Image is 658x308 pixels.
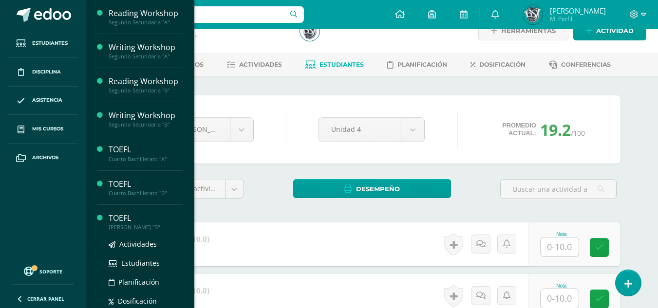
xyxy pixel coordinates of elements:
a: Estudiantes [305,57,364,72]
a: Herramientas [478,21,568,40]
a: Planificación [387,57,447,72]
a: Conferencias [549,57,611,72]
div: Cuarto Bachillerato "B" [109,190,183,197]
span: Mis cursos [32,125,63,133]
div: Segundo Secundaria "B" [109,87,183,94]
a: Estudiantes [109,257,183,269]
span: Asistencia [32,96,62,104]
span: Estudiantes [121,258,160,268]
a: Disciplina [8,58,78,87]
span: Cerrar panel [27,295,64,302]
div: Segundo Secundaria "B" [109,121,183,128]
div: TOEFL [109,179,183,190]
span: Mi Perfil [550,15,606,23]
a: TOEFLCuarto Bachillerato "A" [109,144,183,162]
a: Dosificación [470,57,526,72]
span: Archivos [32,154,58,162]
span: Unidad 4 [331,118,389,141]
span: Conferencias [561,61,611,68]
a: Unidad 4 [319,118,424,142]
a: Actividad [573,21,646,40]
span: Desempeño [356,180,400,198]
span: Disciplina [32,68,61,76]
a: Asistencia [8,87,78,115]
a: [PERSON_NAME] [148,118,253,142]
input: 0-10.0 [541,237,579,256]
img: e16d7183d2555189321a24b4c86d58dd.png [300,21,320,41]
a: Planificación [109,276,183,288]
a: Desempeño [293,179,451,198]
div: Writing Workshop [109,110,183,121]
a: TOEFL[PERSON_NAME] "B" [109,213,183,231]
span: Promedio actual: [502,122,536,137]
a: Dosificación [109,295,183,307]
a: Reading WorkshopSegundo Secundaria "B" [109,76,183,94]
span: 19.2 [540,119,571,140]
div: Cuarto Bachillerato 'A' [123,33,288,42]
div: TOEFL [109,144,183,155]
img: e16d7183d2555189321a24b4c86d58dd.png [523,5,543,24]
div: Nota [540,283,583,289]
div: Segundo Secundaria "A" [109,53,183,60]
span: Estudiantes [320,61,364,68]
a: Soporte [12,264,74,277]
a: Estudiantes [8,29,78,58]
a: Actividades [109,238,183,250]
a: TOEFLCuarto Bachillerato "B" [109,179,183,197]
span: Actividades [119,239,157,249]
span: Actividad [596,22,634,40]
a: Writing WorkshopSegundo Secundaria "A" [109,42,183,60]
span: Planificación [118,277,159,287]
input: 0-10.0 [541,289,579,308]
div: Writing Workshop [109,42,183,53]
input: Buscar una actividad aquí... [501,180,616,199]
span: Estudiantes [32,39,68,47]
span: Dosificación [118,296,157,306]
a: Archivos [8,144,78,172]
div: Cuarto Bachillerato "A" [109,156,183,163]
div: TOEFL [109,213,183,224]
input: Busca un usuario... [92,6,304,23]
div: Reading Workshop [109,76,183,87]
span: [PERSON_NAME] [550,6,606,16]
a: Writing WorkshopSegundo Secundaria "B" [109,110,183,128]
span: Dosificación [479,61,526,68]
a: Actividades [227,57,282,72]
span: Planificación [397,61,447,68]
span: Actividades [239,61,282,68]
div: [PERSON_NAME] "B" [109,224,183,231]
div: Reading Workshop [109,8,183,19]
a: Mis cursos [8,115,78,144]
span: /100 [571,128,585,138]
div: Segundo Secundaria "A" [109,19,183,26]
span: [PERSON_NAME] [178,125,233,134]
a: Reading WorkshopSegundo Secundaria "A" [109,8,183,26]
span: Herramientas [501,22,556,40]
span: Soporte [39,268,62,275]
div: Nota [540,232,583,237]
